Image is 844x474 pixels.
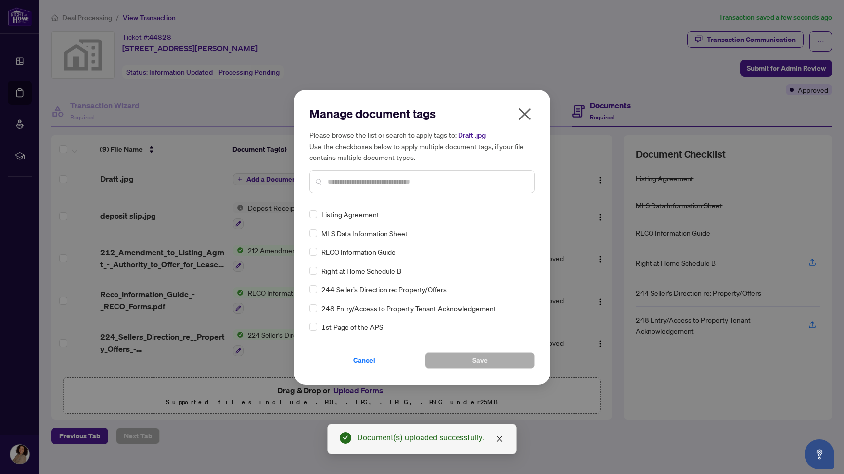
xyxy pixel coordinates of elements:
[309,106,535,121] h2: Manage document tags
[496,435,503,443] span: close
[425,352,535,369] button: Save
[340,432,351,444] span: check-circle
[321,284,447,295] span: 244 Seller’s Direction re: Property/Offers
[321,321,383,332] span: 1st Page of the APS
[309,129,535,162] h5: Please browse the list or search to apply tags to: Use the checkboxes below to apply multiple doc...
[805,439,834,469] button: Open asap
[321,209,379,220] span: Listing Agreement
[494,434,505,444] a: Close
[321,228,408,238] span: MLS Data Information Sheet
[321,265,401,276] span: Right at Home Schedule B
[309,352,419,369] button: Cancel
[357,432,504,444] div: Document(s) uploaded successfully.
[321,246,396,257] span: RECO Information Guide
[517,106,533,122] span: close
[458,131,486,140] span: Draft .jpg
[353,353,375,368] span: Cancel
[321,303,496,314] span: 248 Entry/Access to Property Tenant Acknowledgement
